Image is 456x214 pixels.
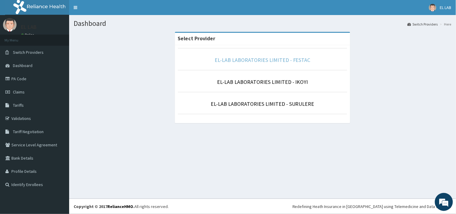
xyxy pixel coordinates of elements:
[3,18,17,32] img: User Image
[211,100,314,107] a: EL-LAB LABORATORIES LIMITED - SURULERE
[178,35,216,42] strong: Select Provider
[13,102,24,108] span: Tariffs
[74,20,451,27] h1: Dashboard
[439,22,451,27] li: Here
[13,63,32,68] span: Dashboard
[217,78,308,85] a: EL-LAB LABORATORIES LIMITED - IKOYI
[13,50,44,55] span: Switch Providers
[215,57,311,63] a: EL-LAB LABORATORIES LIMITED - FESTAC
[74,204,134,209] strong: Copyright © 2017 .
[440,5,451,10] span: EL LAB
[21,24,37,30] p: EL LAB
[21,33,35,37] a: Online
[107,204,133,209] a: RelianceHMO
[429,4,436,11] img: User Image
[408,22,438,27] a: Switch Providers
[13,129,44,134] span: Tariff Negotiation
[292,203,451,209] div: Redefining Heath Insurance in [GEOGRAPHIC_DATA] using Telemedicine and Data Science!
[69,199,456,214] footer: All rights reserved.
[13,89,25,95] span: Claims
